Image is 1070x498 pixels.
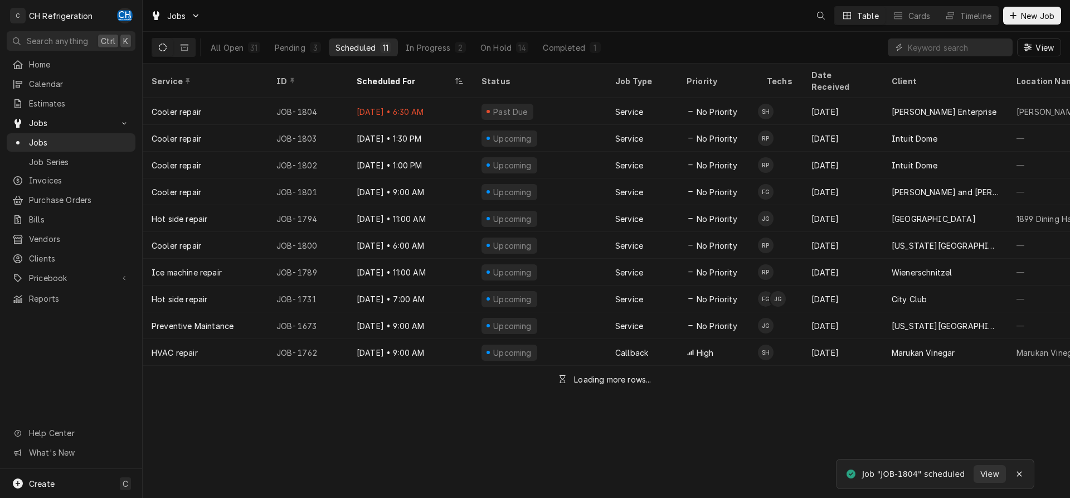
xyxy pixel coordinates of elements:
span: Jobs [29,117,113,129]
div: Chris Hiraga's Avatar [117,8,133,23]
div: [DATE] • 9:00 AM [348,312,473,339]
div: Service [615,267,643,278]
div: Fred Gonzalez's Avatar [758,291,774,307]
span: Calendar [29,78,130,90]
div: 14 [518,42,526,54]
a: Estimates [7,94,135,113]
div: Client [892,75,996,87]
div: Cooler repair [152,133,201,144]
div: Ruben Perez's Avatar [758,130,774,146]
span: K [123,35,128,47]
span: No Priority [697,267,737,278]
div: [DATE] [802,232,883,259]
div: HVAC repair [152,347,198,359]
a: Calendar [7,75,135,93]
div: Service [615,293,643,305]
div: Timeline [960,10,991,22]
div: JOB-1803 [267,125,348,152]
div: Cooler repair [152,106,201,118]
span: No Priority [697,240,737,252]
div: City Club [892,293,927,305]
div: Cards [908,10,931,22]
span: Jobs [167,10,186,22]
div: [DATE] • 1:30 PM [348,125,473,152]
div: Upcoming [492,293,533,305]
div: FG [758,184,774,200]
div: Upcoming [492,186,533,198]
span: No Priority [697,106,737,118]
div: [DATE] • 9:00 AM [348,178,473,205]
a: Home [7,55,135,74]
div: Preventive Maintance [152,320,234,332]
div: [DATE] • 11:00 AM [348,259,473,286]
div: 31 [250,42,257,54]
span: No Priority [697,186,737,198]
div: Service [152,75,256,87]
div: JG [758,318,774,333]
div: [DATE] • 7:00 AM [348,286,473,312]
span: Home [29,59,130,70]
div: 1 [592,42,599,54]
div: [DATE] [802,152,883,178]
div: ID [276,75,337,87]
span: No Priority [697,213,737,225]
div: JOB-1794 [267,205,348,232]
div: JG [758,211,774,226]
div: [US_STATE][GEOGRAPHIC_DATA], [PERSON_NAME][GEOGRAPHIC_DATA] [892,320,999,332]
div: CH Refrigeration [29,10,93,22]
div: Cooler repair [152,240,201,252]
a: Go to Pricebook [7,269,135,287]
div: CH [117,8,133,23]
div: Pending [275,42,305,54]
div: Steven Hiraga's Avatar [758,104,774,119]
div: [DATE] • 9:00 AM [348,339,473,366]
div: Cooler repair [152,186,201,198]
div: Status [481,75,595,87]
div: C [10,8,26,23]
a: Clients [7,249,135,268]
div: Past Due [492,106,529,118]
div: Job Type [615,75,669,87]
span: Purchase Orders [29,194,130,206]
div: Upcoming [492,320,533,332]
input: Keyword search [908,38,1007,56]
div: Steven Hiraga's Avatar [758,345,774,360]
div: Upcoming [492,133,533,144]
div: Scheduled [335,42,376,54]
button: View [974,465,1006,483]
div: Job "JOB-1804" scheduled [862,468,965,480]
div: RP [758,264,774,280]
div: [PERSON_NAME] and [PERSON_NAME]'s [892,186,999,198]
div: Service [615,159,643,171]
div: Service [615,240,643,252]
button: Open search [812,7,830,25]
div: Loading more rows... [574,374,651,385]
div: RP [758,238,774,253]
span: Clients [29,253,130,264]
div: Josh Galindo's Avatar [758,211,774,226]
div: 3 [312,42,319,54]
div: All Open [211,42,244,54]
div: Ice machine repair [152,267,222,278]
div: Upcoming [492,213,533,225]
span: No Priority [697,133,737,144]
div: Service [615,106,643,118]
div: [DATE] [802,312,883,339]
div: JOB-1762 [267,339,348,366]
div: Marukan Vinegar [892,347,955,359]
div: [DATE] [802,98,883,125]
div: [DATE] [802,178,883,205]
span: No Priority [697,293,737,305]
div: JOB-1731 [267,286,348,312]
span: No Priority [697,159,737,171]
div: [DATE] • 11:00 AM [348,205,473,232]
div: SH [758,104,774,119]
div: [DATE] • 6:30 AM [348,98,473,125]
div: JOB-1789 [267,259,348,286]
span: Search anything [27,35,88,47]
div: RP [758,130,774,146]
div: Callback [615,347,648,359]
a: Invoices [7,171,135,190]
a: Go to Jobs [7,114,135,132]
div: Techs [767,75,794,87]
